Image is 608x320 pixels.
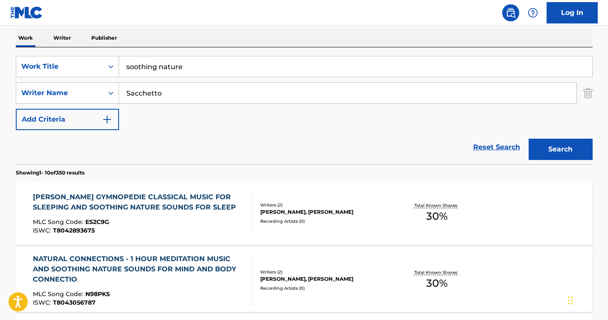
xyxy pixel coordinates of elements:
[506,8,516,18] img: search
[565,279,608,320] iframe: Chat Widget
[33,192,245,212] div: [PERSON_NAME] GYMNOPEDIE CLASSICAL MUSIC FOR SLEEPING AND SOOTHING NATURE SOUNDS FOR SLEEP
[260,202,389,208] div: Writers ( 2 )
[583,82,593,104] img: Delete Criterion
[260,269,389,275] div: Writers ( 2 )
[16,109,119,130] button: Add Criteria
[89,29,119,47] p: Publisher
[33,290,85,298] span: MLC Song Code :
[85,290,110,298] span: N98PK5
[260,275,389,283] div: [PERSON_NAME], [PERSON_NAME]
[21,61,98,72] div: Work Title
[21,88,98,98] div: Writer Name
[53,227,95,234] span: T8042893675
[16,169,84,177] p: Showing 1 - 10 of 350 results
[502,4,519,21] a: Public Search
[51,29,73,47] p: Writer
[53,299,96,306] span: T8043056787
[529,139,593,160] button: Search
[33,299,53,306] span: ISWC :
[426,276,448,291] span: 30 %
[16,29,35,47] p: Work
[85,218,109,226] span: ES2C9G
[16,56,593,164] form: Search Form
[102,114,112,125] img: 9d2ae6d4665cec9f34b9.svg
[414,269,460,276] p: Total Known Shares:
[16,181,593,245] a: [PERSON_NAME] GYMNOPEDIE CLASSICAL MUSIC FOR SLEEPING AND SOOTHING NATURE SOUNDS FOR SLEEPMLC Son...
[528,8,538,18] img: help
[33,254,245,285] div: NATURAL CONNECTIONS - 1 HOUR MEDITATION MUSIC AND SOOTHING NATURE SOUNDS FOR MIND AND BODY CONNECTIO
[426,209,448,224] span: 30 %
[524,4,541,21] div: Help
[260,208,389,216] div: [PERSON_NAME], [PERSON_NAME]
[260,285,389,291] div: Recording Artists ( 0 )
[16,248,593,312] a: NATURAL CONNECTIONS - 1 HOUR MEDITATION MUSIC AND SOOTHING NATURE SOUNDS FOR MIND AND BODY CONNEC...
[33,227,53,234] span: ISWC :
[469,138,524,157] a: Reset Search
[568,288,573,313] div: Drag
[33,218,85,226] span: MLC Song Code :
[414,202,460,209] p: Total Known Shares:
[260,218,389,224] div: Recording Artists ( 0 )
[547,2,598,23] a: Log In
[10,6,43,19] img: MLC Logo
